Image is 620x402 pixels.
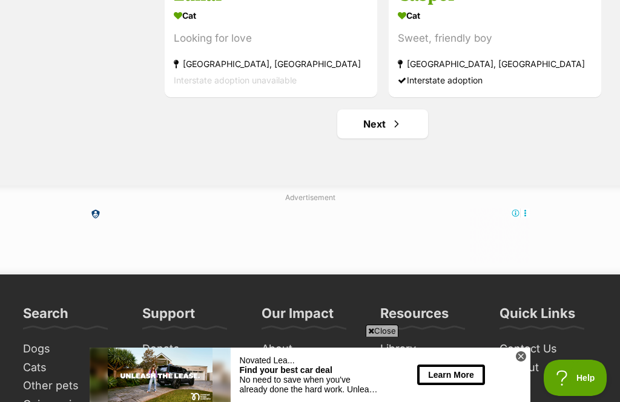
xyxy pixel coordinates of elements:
[90,208,530,262] iframe: Advertisement
[398,72,592,88] div: Interstate adoption
[174,30,368,47] div: Looking for love
[495,340,602,358] a: Contact Us
[174,7,368,24] div: Cat
[174,56,368,72] div: [GEOGRAPHIC_DATA], [GEOGRAPHIC_DATA]
[18,340,125,358] a: Dogs
[366,325,398,337] span: Close
[398,7,592,24] div: Cat
[337,109,428,138] a: Next page
[18,377,125,395] a: Other pets
[380,305,449,329] h3: Resources
[163,109,602,138] nav: Pagination
[398,30,592,47] div: Sweet, friendly boy
[544,360,608,396] iframe: Help Scout Beacon - Open
[174,75,297,85] span: Interstate adoption unavailable
[90,342,530,396] iframe: Advertisement
[398,56,592,72] div: [GEOGRAPHIC_DATA], [GEOGRAPHIC_DATA]
[23,305,68,329] h3: Search
[495,358,602,377] a: Log out
[18,358,125,377] a: Cats
[500,305,575,329] h3: Quick Links
[262,305,334,329] h3: Our Impact
[142,305,195,329] h3: Support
